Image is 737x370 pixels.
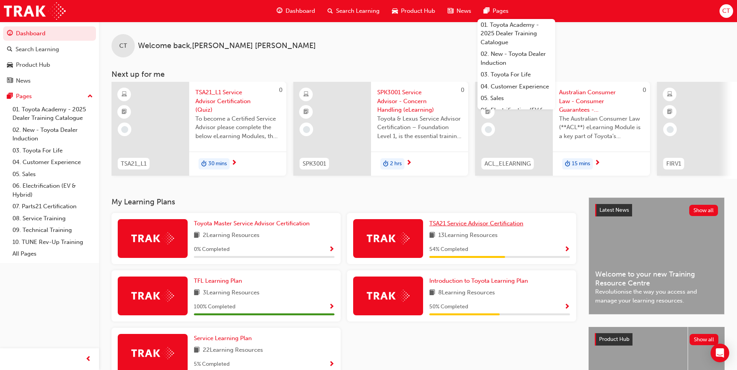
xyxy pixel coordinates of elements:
a: 0ACL_ELEARNINGAustralian Consumer Law - Consumer Guarantees - eLearning moduleThe Australian Cons... [475,82,650,176]
a: Product Hub [3,58,96,72]
span: 0 [279,86,282,93]
span: Toyota & Lexus Service Advisor Certification – Foundation Level 1, is the essential training cour... [377,114,462,141]
button: Pages [3,89,96,104]
span: pages-icon [7,93,13,100]
button: Show Progress [329,245,335,254]
span: news-icon [448,6,453,16]
img: Trak [131,347,174,359]
img: Trak [4,2,66,20]
a: news-iconNews [441,3,477,19]
div: Product Hub [16,61,50,69]
span: TSA21 Service Advisor Certification [429,220,523,227]
span: prev-icon [85,354,91,364]
a: Dashboard [3,26,96,41]
span: booktick-icon [485,107,491,117]
span: To become a Certified Service Advisor please complete the below eLearning Modules, the Service Ad... [195,114,280,141]
span: next-icon [231,160,237,167]
span: 22 Learning Resources [203,346,263,355]
span: 30 mins [208,159,227,168]
a: News [3,74,96,88]
span: learningRecordVerb_NONE-icon [485,126,492,133]
span: ACL_ELEARNING [484,159,531,168]
span: 2 hrs [390,159,402,168]
div: Pages [16,92,32,101]
span: CT [119,41,127,50]
img: Trak [367,290,409,302]
a: car-iconProduct Hub [386,3,441,19]
a: Search Learning [3,42,96,57]
a: 06. Electrification (EV & Hybrid) [477,104,555,125]
span: Show Progress [564,246,570,253]
span: Service Learning Plan [194,335,252,342]
span: guage-icon [277,6,282,16]
span: Australian Consumer Law - Consumer Guarantees - eLearning module [559,88,644,114]
span: book-icon [429,288,435,298]
span: book-icon [194,231,200,240]
span: TFL Learning Plan [194,277,242,284]
span: Show Progress [564,304,570,311]
span: car-icon [7,62,13,69]
span: 54 % Completed [429,245,468,254]
a: 01. Toyota Academy - 2025 Dealer Training Catalogue [9,104,96,124]
a: 07. Parts21 Certification [9,201,96,213]
h3: Next up for me [99,70,737,79]
span: The Australian Consumer Law (**ACL**) eLearning Module is a key part of Toyota’s compliance progr... [559,114,644,141]
button: Show Progress [564,245,570,254]
span: learningResourceType_ELEARNING-icon [667,90,673,100]
span: learningRecordVerb_NONE-icon [667,126,674,133]
a: 09. Technical Training [9,224,96,236]
span: booktick-icon [303,107,309,117]
button: Show all [689,205,718,216]
a: All Pages [9,248,96,260]
span: book-icon [429,231,435,240]
button: CT [720,4,733,18]
span: FIRV1 [666,159,681,168]
a: TSA21 Service Advisor Certification [429,219,526,228]
span: book-icon [194,346,200,355]
a: 02. New - Toyota Dealer Induction [477,48,555,69]
a: 03. Toyota For Life [9,145,96,157]
a: 0TSA21_L1TSA21_L1 Service Advisor Certification (Quiz)To become a Certified Service Advisor pleas... [112,82,286,176]
span: SPK3001 Service Advisor - Concern Handling (eLearning) [377,88,462,114]
a: 04. Customer Experience [477,81,555,93]
span: 50 % Completed [429,303,468,311]
span: Introduction to Toyota Learning Plan [429,277,528,284]
a: Product HubShow all [595,333,718,346]
span: news-icon [7,78,13,85]
span: learningRecordVerb_NONE-icon [303,126,310,133]
span: up-icon [87,92,93,102]
a: 06. Electrification (EV & Hybrid) [9,180,96,201]
img: Trak [131,232,174,244]
a: 05. Sales [477,92,555,104]
span: 0 [461,86,464,93]
a: 01. Toyota Academy - 2025 Dealer Training Catalogue [477,19,555,48]
div: Open Intercom Messenger [711,344,729,362]
span: Dashboard [286,7,315,16]
span: 0 % Completed [194,245,230,254]
span: Show Progress [329,361,335,368]
a: 08. Service Training [9,213,96,225]
span: Revolutionise the way you access and manage your learning resources. [595,287,718,305]
span: Pages [493,7,509,16]
span: Welcome back , [PERSON_NAME] [PERSON_NAME] [138,41,316,50]
button: Show all [690,334,719,345]
a: TFL Learning Plan [194,277,245,285]
span: Search Learning [336,7,380,16]
button: Show Progress [564,302,570,312]
a: Latest NewsShow all [595,204,718,216]
a: 03. Toyota For Life [477,69,555,81]
h3: My Learning Plans [112,197,576,206]
span: guage-icon [7,30,13,37]
span: 2 Learning Resources [203,231,260,240]
span: Welcome to your new Training Resource Centre [595,270,718,287]
span: 15 mins [572,159,590,168]
span: 0 [643,86,646,93]
span: learningResourceType_ELEARNING-icon [303,90,309,100]
a: 0SPK3001SPK3001 Service Advisor - Concern Handling (eLearning)Toyota & Lexus Service Advisor Cert... [293,82,468,176]
span: Show Progress [329,246,335,253]
span: 5 % Completed [194,360,230,369]
a: pages-iconPages [477,3,515,19]
span: booktick-icon [122,107,127,117]
span: SPK3001 [303,159,326,168]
